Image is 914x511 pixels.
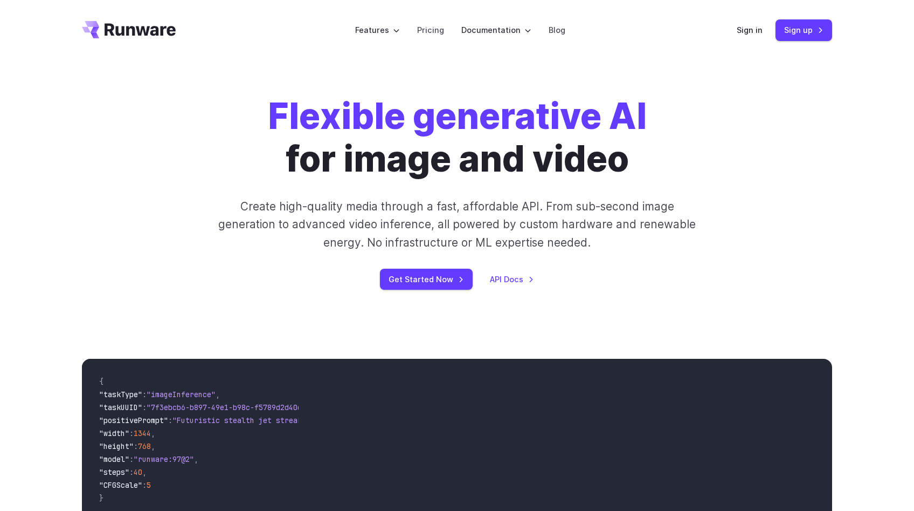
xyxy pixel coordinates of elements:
[134,441,138,451] span: :
[194,454,198,464] span: ,
[268,95,647,180] h1: for image and video
[129,467,134,477] span: :
[549,24,565,36] a: Blog
[99,480,142,490] span: "CFGScale"
[129,454,134,464] span: :
[172,415,565,425] span: "Futuristic stealth jet streaking through a neon-lit cityscape with glowing purple exhaust"
[99,454,129,464] span: "model"
[99,467,129,477] span: "steps"
[142,480,147,490] span: :
[737,24,763,36] a: Sign in
[99,415,168,425] span: "positivePrompt"
[99,493,103,503] span: }
[99,403,142,412] span: "taskUUID"
[82,21,176,38] a: Go to /
[216,390,220,399] span: ,
[490,273,534,285] a: API Docs
[147,390,216,399] span: "imageInference"
[147,480,151,490] span: 5
[461,24,531,36] label: Documentation
[151,428,155,438] span: ,
[168,415,172,425] span: :
[134,467,142,477] span: 40
[417,24,444,36] a: Pricing
[147,403,310,412] span: "7f3ebcb6-b897-49e1-b98c-f5789d2d40d7"
[142,467,147,477] span: ,
[142,390,147,399] span: :
[217,197,697,251] p: Create high-quality media through a fast, affordable API. From sub-second image generation to adv...
[99,390,142,399] span: "taskType"
[99,377,103,386] span: {
[129,428,134,438] span: :
[99,428,129,438] span: "width"
[138,441,151,451] span: 768
[355,24,400,36] label: Features
[142,403,147,412] span: :
[134,454,194,464] span: "runware:97@2"
[775,19,832,40] a: Sign up
[99,441,134,451] span: "height"
[134,428,151,438] span: 1344
[380,269,473,290] a: Get Started Now
[268,94,647,138] strong: Flexible generative AI
[151,441,155,451] span: ,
